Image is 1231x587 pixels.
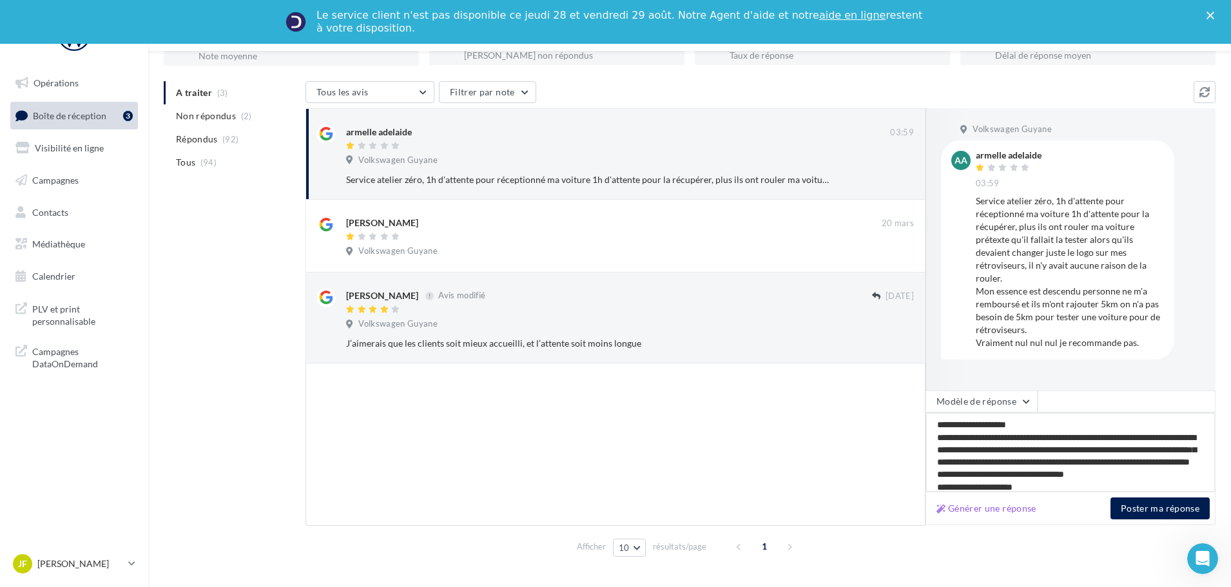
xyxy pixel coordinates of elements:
[200,157,217,168] span: (94)
[926,390,1038,412] button: Modèle de réponse
[8,199,141,226] a: Contacts
[32,343,133,370] span: Campagnes DataOnDemand
[1207,12,1219,19] div: Fermer
[286,12,306,32] img: Profile image for Service-Client
[123,111,133,121] div: 3
[8,295,141,333] a: PLV et print personnalisable
[35,142,104,153] span: Visibilité en ligne
[8,135,141,162] a: Visibilité en ligne
[32,238,85,249] span: Médiathèque
[176,156,195,169] span: Tous
[346,337,830,350] div: J’aimerais que les clients soit mieux accueilli, et l’attente soit moins longue
[619,543,630,553] span: 10
[32,206,68,217] span: Contacts
[358,245,438,257] span: Volkswagen Guyane
[34,77,79,88] span: Opérations
[819,9,886,21] a: aide en ligne
[955,154,967,167] span: aa
[976,195,1164,349] div: Service atelier zéro, 1h d'attente pour réceptionné ma voiture 1h d'attente pour la récupérer, pl...
[8,231,141,258] a: Médiathèque
[438,291,485,301] span: Avis modifié
[931,501,1042,516] button: Générer une réponse
[976,151,1042,160] div: armelle adelaide
[176,110,236,122] span: Non répondus
[8,167,141,194] a: Campagnes
[32,271,75,282] span: Calendrier
[346,217,418,229] div: [PERSON_NAME]
[316,9,925,35] div: Le service client n'est pas disponible ce jeudi 28 et vendredi 29 août. Notre Agent d'aide et not...
[730,51,940,60] div: Taux de réponse
[653,541,706,553] span: résultats/page
[316,86,369,97] span: Tous les avis
[10,552,138,576] a: JF [PERSON_NAME]
[8,70,141,97] a: Opérations
[995,51,1205,60] div: Délai de réponse moyen
[464,51,674,60] div: [PERSON_NAME] non répondus
[346,289,418,302] div: [PERSON_NAME]
[976,178,1000,189] span: 03:59
[1110,497,1210,519] button: Poster ma réponse
[176,133,218,146] span: Répondus
[8,263,141,290] a: Calendrier
[346,126,412,139] div: armelle adelaide
[241,111,252,121] span: (2)
[358,155,438,166] span: Volkswagen Guyane
[37,557,123,570] p: [PERSON_NAME]
[1187,543,1218,574] iframe: Intercom live chat
[199,52,409,61] div: Note moyenne
[754,536,775,557] span: 1
[8,102,141,130] a: Boîte de réception3
[305,81,434,103] button: Tous les avis
[346,173,830,186] div: Service atelier zéro, 1h d'attente pour réceptionné ma voiture 1h d'attente pour la récupérer, pl...
[358,318,438,330] span: Volkswagen Guyane
[890,127,914,139] span: 03:59
[439,81,536,103] button: Filtrer par note
[973,124,1052,135] span: Volkswagen Guyane
[882,218,914,229] span: 20 mars
[32,300,133,328] span: PLV et print personnalisable
[32,175,79,186] span: Campagnes
[613,539,646,557] button: 10
[8,338,141,376] a: Campagnes DataOnDemand
[33,110,106,120] span: Boîte de réception
[886,291,914,302] span: [DATE]
[577,541,606,553] span: Afficher
[222,134,238,144] span: (92)
[18,557,27,570] span: JF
